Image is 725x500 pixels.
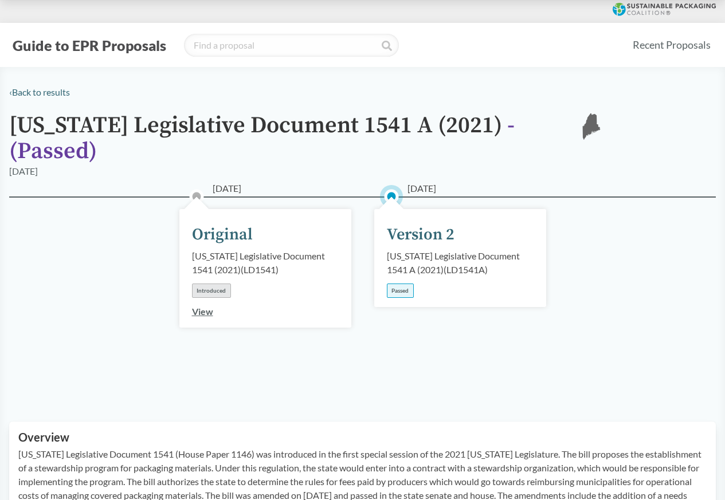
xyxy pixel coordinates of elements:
button: Guide to EPR Proposals [9,36,170,54]
span: [DATE] [407,182,436,195]
span: - ( Passed ) [9,111,515,166]
div: Introduced [192,284,231,298]
h1: [US_STATE] Legislative Document 1541 A (2021) [9,113,559,164]
a: Recent Proposals [628,32,716,58]
div: [US_STATE] Legislative Document 1541 A (2021) ( LD1541A ) [387,249,534,277]
div: Original [192,223,253,247]
div: Passed [387,284,414,298]
div: Version 2 [387,223,454,247]
input: Find a proposal [184,34,399,57]
span: [DATE] [213,182,241,195]
h2: Overview [18,431,707,444]
a: View [192,306,213,317]
div: [DATE] [9,164,38,178]
a: ‹Back to results [9,86,70,97]
div: [US_STATE] Legislative Document 1541 (2021) ( LD1541 ) [192,249,339,277]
